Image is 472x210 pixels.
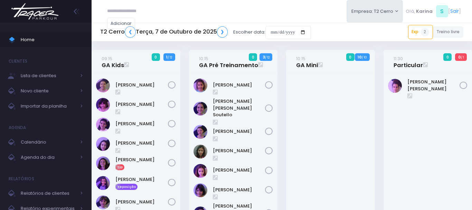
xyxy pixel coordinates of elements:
[394,55,423,69] a: 11:30Particular
[458,54,461,60] strong: 0
[213,167,265,174] a: [PERSON_NAME]
[213,82,265,89] a: [PERSON_NAME]
[296,55,318,69] a: 10:15GA Mini
[213,186,265,193] a: [PERSON_NAME]
[96,195,110,209] img: Maria Clara Frateschi
[199,55,208,62] small: 10:15
[9,121,26,135] h4: Agenda
[102,55,124,69] a: 09:15GA Kids
[96,98,110,112] img: Chiara Real Oshima Hirata
[406,8,415,15] span: Olá,
[96,156,110,170] img: Luisa Monteiro Ramenzoni
[9,54,27,68] h4: Clientes
[107,18,135,29] a: Adicionar
[115,199,168,206] a: [PERSON_NAME]
[263,54,265,60] strong: 3
[362,55,367,60] small: / 10
[115,82,168,89] a: [PERSON_NAME]
[96,79,110,92] img: Beatriz Cogo
[193,102,207,116] img: Ana Helena Soutello
[388,79,402,93] img: Maria Laura Bertazzi
[115,184,138,190] span: Reposição
[346,53,355,61] span: 0
[461,55,464,60] small: / 1
[358,54,362,60] strong: 10
[193,164,207,178] img: Luisa Tomchinsky Montezano
[407,79,460,92] a: [PERSON_NAME] [PERSON_NAME]
[166,54,168,60] strong: 1
[443,53,452,61] span: 0
[193,183,207,197] img: Malu Bernardes
[213,98,265,118] a: [PERSON_NAME] [PERSON_NAME] Soutello
[102,55,112,62] small: 09:15
[21,138,76,147] span: Calendário
[21,153,76,162] span: Agenda do dia
[193,125,207,139] img: Jasmim rocha
[199,55,258,69] a: 10:15GA Pré Treinamento
[193,79,207,92] img: Alice Oliveira Castro
[100,24,311,40] div: Escolher data:
[450,8,459,15] a: Sair
[100,26,228,38] h5: T2 Cerro Terça, 7 de Outubro de 2025
[115,156,168,163] a: [PERSON_NAME]
[213,128,265,135] a: [PERSON_NAME]
[249,53,257,61] span: 0
[168,55,172,60] small: / 12
[21,71,76,80] span: Lista de clientes
[21,86,76,95] span: Novo cliente
[403,3,463,19] div: [ ]
[21,102,76,111] span: Importar da planilha
[213,147,265,154] a: [PERSON_NAME]
[21,189,76,198] span: Relatórios de clientes
[115,120,168,127] a: [PERSON_NAME]
[115,140,168,147] a: [PERSON_NAME]
[408,25,433,39] a: Exp2
[416,8,433,15] span: Karina
[296,55,305,62] small: 10:15
[9,172,34,186] h4: Relatórios
[217,26,228,38] a: ❯
[152,53,160,61] span: 0
[96,137,110,151] img: Isabela de Brito Moffa
[394,55,403,62] small: 11:30
[96,118,110,131] img: Clara Guimaraes Kron
[115,101,168,108] a: [PERSON_NAME]
[421,28,429,36] span: 2
[436,5,448,17] span: S
[433,26,464,38] a: Treino livre
[96,176,110,190] img: Manuela Santos
[21,35,83,44] span: Home
[193,145,207,158] img: Julia de Campos Munhoz
[265,55,270,60] small: / 12
[115,176,168,183] a: [PERSON_NAME]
